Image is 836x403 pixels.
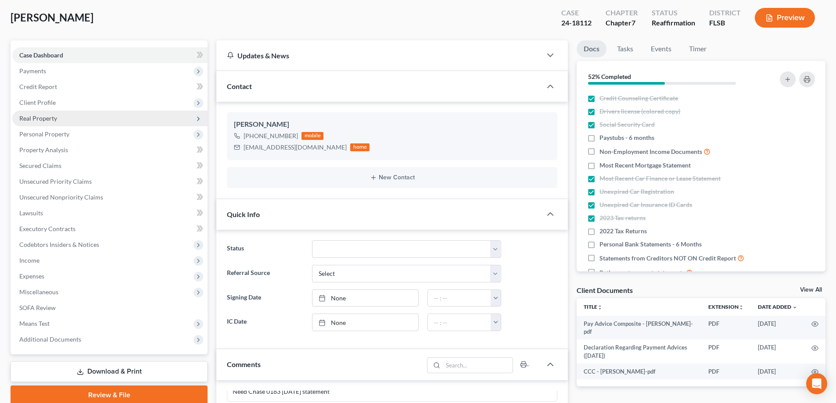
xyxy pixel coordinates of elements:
div: [EMAIL_ADDRESS][DOMAIN_NAME] [244,143,347,152]
span: Personal Bank Statements - 6 Months [599,240,702,249]
span: Unexpired Car Registration [599,187,674,196]
div: Case [561,8,592,18]
a: Lawsuits [12,205,208,221]
div: Reaffirmation [652,18,695,28]
span: Statements from Creditors NOT ON Credit Report [599,254,736,263]
span: Unsecured Nonpriority Claims [19,193,103,201]
td: [DATE] [751,339,804,364]
span: Unsecured Priority Claims [19,178,92,185]
td: CCC - [PERSON_NAME]-pdf [577,364,701,379]
a: Case Dashboard [12,47,208,63]
span: Quick Info [227,210,260,218]
div: Chapter [606,18,638,28]
div: home [350,143,370,151]
a: Date Added expand_more [758,303,797,310]
a: Timer [682,40,714,57]
button: Preview [755,8,815,28]
a: Secured Claims [12,158,208,174]
td: [DATE] [751,364,804,379]
span: SOFA Review [19,304,56,311]
div: Open Intercom Messenger [806,373,827,394]
label: Referral Source [222,265,307,282]
span: Expenses [19,272,44,280]
span: Credit Report [19,83,57,90]
div: Need Chase 0183 [DATE] statement [233,387,552,396]
label: Status [222,240,307,258]
span: Payments [19,67,46,75]
a: Property Analysis [12,142,208,158]
span: 7 [631,18,635,27]
a: Extensionunfold_more [708,303,744,310]
input: -- : -- [428,290,491,307]
a: Titleunfold_more [584,303,603,310]
a: Executory Contracts [12,221,208,237]
a: Unsecured Priority Claims [12,174,208,189]
span: Additional Documents [19,335,81,343]
span: Income [19,257,39,264]
i: expand_more [792,305,797,310]
span: Case Dashboard [19,51,63,59]
div: [PERSON_NAME] [234,119,550,130]
span: Codebtors Insiders & Notices [19,241,99,248]
button: New Contact [234,174,550,181]
td: Pay Advice Composite - [PERSON_NAME]-pdf [577,316,701,340]
td: Declaration Regarding Payment Advices ([DATE]) [577,339,701,364]
td: [DATE] [751,316,804,340]
span: Contact [227,82,252,90]
span: Most Recent Mortgage Statement [599,161,691,170]
span: Unexpired Car Insurance ID Cards [599,200,692,209]
span: Comments [227,360,261,368]
i: unfold_more [597,305,603,310]
a: SOFA Review [12,300,208,316]
div: District [709,8,741,18]
span: 2023 Tax returns [599,214,646,222]
div: [PHONE_NUMBER] [244,132,298,140]
span: Secured Claims [19,162,61,169]
span: Paystubs - 6 months [599,133,654,142]
label: IC Date [222,314,307,331]
a: Docs [577,40,606,57]
a: Events [644,40,678,57]
div: Client Documents [577,285,633,295]
span: Miscellaneous [19,288,58,296]
span: Property Analysis [19,146,68,153]
input: Search... [443,358,513,373]
span: [PERSON_NAME] [11,11,93,24]
div: Chapter [606,8,638,18]
span: Executory Contracts [19,225,75,232]
input: -- : -- [428,314,491,331]
div: 24-18112 [561,18,592,28]
span: Retirement account statements [599,268,685,277]
span: Means Test [19,320,50,327]
span: Lawsuits [19,209,43,217]
span: 2022 Tax Returns [599,227,647,235]
a: View All [800,287,822,293]
a: None [312,314,418,331]
span: Social Security Card [599,120,655,129]
div: FLSB [709,18,741,28]
i: unfold_more [739,305,744,310]
span: Credit Counseling Certificate [599,94,678,103]
a: Unsecured Nonpriority Claims [12,189,208,205]
span: Most Recent Car Finance or Lease Statement [599,174,721,183]
span: Drivers license (colored copy) [599,107,680,116]
a: Credit Report [12,79,208,95]
td: PDF [701,364,751,379]
td: PDF [701,339,751,364]
div: Updates & News [227,51,531,60]
span: Non-Employment Income Documents [599,147,702,156]
span: Personal Property [19,130,69,138]
strong: 52% Completed [588,73,631,80]
div: mobile [301,132,323,140]
a: None [312,290,418,307]
td: PDF [701,316,751,340]
span: Real Property [19,114,57,122]
a: Download & Print [11,361,208,382]
label: Signing Date [222,289,307,307]
span: Client Profile [19,99,56,106]
div: Status [652,8,695,18]
a: Tasks [610,40,640,57]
